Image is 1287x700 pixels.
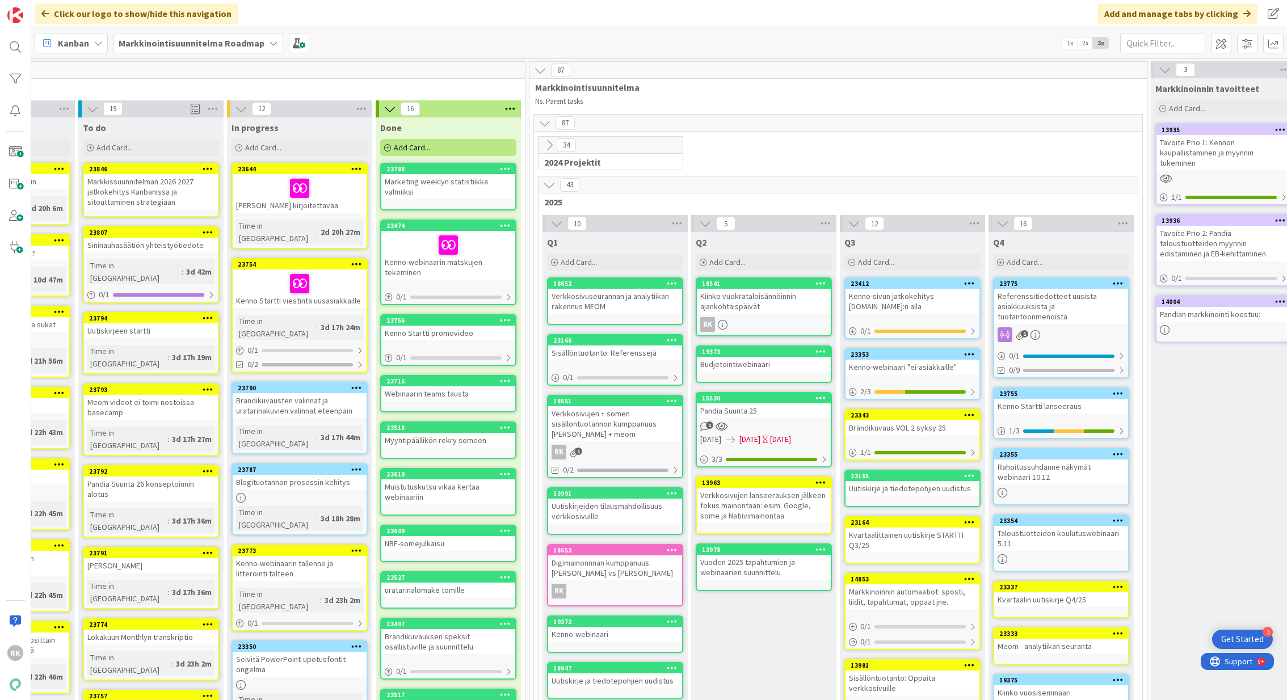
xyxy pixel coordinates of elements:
div: 23355Rahoitussuhdanne näkymät webinaari 10.12 [994,449,1128,484]
span: 2024 Projektit [544,157,668,168]
div: 23166 [548,335,682,345]
div: RK [548,445,682,459]
span: Add Card... [858,257,894,267]
div: 23774Lokakuun Monthlyn transkriptio [84,619,218,644]
div: 3d 17h 27m [169,433,214,445]
div: 23794 [89,314,218,322]
div: 13991 [553,490,682,497]
span: In progress [232,122,279,133]
span: Markkinoinnin tavoitteet [1155,83,1259,94]
div: 23474 [381,221,515,231]
span: 2x [1078,37,1093,49]
span: Add Card... [1007,257,1043,267]
div: 23846 [84,164,218,174]
div: 23350 [233,642,367,652]
b: Markkinointisuunnitelma Roadmap [119,37,264,49]
span: 1 [706,421,713,429]
div: Pandia Suunta 25 [697,403,831,418]
div: 18651 [553,397,682,405]
div: 0/1 [846,619,979,634]
div: 13978Vuoden 2025 tapahtumien ja webinaarien suunnittelu [697,545,831,580]
span: Add Card... [561,257,597,267]
div: 0/1 [846,324,979,338]
div: 19375 [994,675,1128,685]
div: 23793Meom videot ei toimi nostoissa basecamp [84,385,218,420]
div: Sisällöntuotanto: Referenssejä [548,345,682,360]
span: 0 / 1 [396,352,407,364]
div: 18651Verkkosivujen + somen sisällöntuotannon kumppanuus [PERSON_NAME] + meom [548,396,682,441]
div: Verkkosivujen lanseerauksen jälkeen fokus mainontaan: esim. Google, some ja Natiivimainontaa [697,488,831,523]
div: 3 [1263,627,1273,637]
div: 23791 [89,549,218,557]
div: 18651 [548,396,682,406]
div: 23775Referenssitiedotteet uusista asiakkuuksista ja tuotantoonmenoista [994,279,1128,324]
span: 12 [252,102,271,116]
div: 23353 [846,349,979,360]
div: Meom videot ei toimi nostoissa basecamp [84,395,218,420]
div: 3d 17h 24m [318,321,363,334]
div: 23412 [846,279,979,289]
div: 23609 [386,527,515,535]
div: 23412Kenno-sivun jatkokehitys [DOMAIN_NAME]:n alla [846,279,979,314]
div: 23609NBF-somejulkaisu [381,526,515,551]
div: 18947Uutiskirje ja tiedotepohjien uudistus [548,663,682,688]
span: 43 [560,178,579,192]
div: Kenno-webinaari "ei-asiakkaille" [846,360,979,374]
span: : [316,321,318,334]
div: 23517 [381,690,515,700]
div: 23775 [999,280,1128,288]
div: 13991Uutiskirjeiden tilausmahdollisuus verkkosivuille [548,488,682,524]
div: Time in [GEOGRAPHIC_DATA] [236,315,316,340]
span: 2 / 3 [860,386,871,398]
div: Verkkosivuseurannan ja analytiikan rakennus MEOM [548,289,682,314]
div: 23610 [386,470,515,478]
div: 23644[PERSON_NAME] kirjoitettavaa [233,164,367,213]
div: 0/1 [846,635,979,649]
div: 23610 [381,469,515,479]
span: 0 / 1 [99,289,110,301]
div: 23164 [846,517,979,528]
span: 0 / 1 [563,372,574,383]
div: Brändikuvausten valinnat ja uratarinakuvien valinnat eteenpäin [233,393,367,418]
div: 23333Meom - analytiikan seuranta [994,629,1128,653]
span: Markkinointisuunnitelma [535,82,1133,93]
div: [PERSON_NAME] kirjoitettavaa [233,174,367,213]
div: 0/1 [381,351,515,365]
div: 23792Pandia Suunta 26 konseptoinnin alotus [84,466,218,501]
span: 5 [716,217,735,230]
div: 18653Digimainonnnan kumppanuus [PERSON_NAME] vs [PERSON_NAME] [548,545,682,580]
div: 23609 [381,526,515,536]
div: Uutiskirjeen startti [84,323,218,338]
div: 23807 [84,227,218,238]
span: [DATE] [700,433,721,445]
span: : [167,351,169,364]
div: Blogituotannon prosessin kehitys [233,475,367,490]
span: 0 / 1 [247,344,258,356]
div: 23787Blogituotannon prosessin kehitys [233,465,367,490]
span: 16 [1013,217,1033,230]
div: 0/1 [381,290,515,304]
div: 23165 [851,472,979,480]
div: 18652 [553,280,682,288]
div: 23788 [381,164,515,174]
div: 23755 [999,390,1128,398]
div: 13963Verkkosivujen lanseerauksen jälkeen fokus mainontaan: esim. Google, some ja Natiivimainontaa [697,478,831,523]
div: 23165Uutiskirje ja tiedotepohjien uudistus [846,471,979,496]
span: 34 [557,138,576,152]
div: Verkkosivujen + somen sisällöntuotannon kumppanuus [PERSON_NAME] + meom [548,406,682,441]
div: Markkissuunnitelman 2026 2027 jatkokehitys Kanbanissa ja sitouttaminen strategiaan [84,174,218,209]
div: 23788 [386,165,515,173]
div: RK [548,584,682,598]
div: Time in [GEOGRAPHIC_DATA] [236,425,316,450]
div: Webinaarin teams tausta [381,386,515,401]
div: 13d 22h 45m [16,507,66,520]
div: 23774 [84,619,218,630]
div: 19375Kiinko vuosiseminaari [994,675,1128,700]
div: 13d 22h 43m [16,426,66,438]
span: 1x [1062,37,1078,49]
span: [DATE] [739,433,760,445]
div: 23792 [84,466,218,476]
span: 1 [1021,330,1028,338]
div: 23166 [553,336,682,344]
div: 23791 [84,548,218,558]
